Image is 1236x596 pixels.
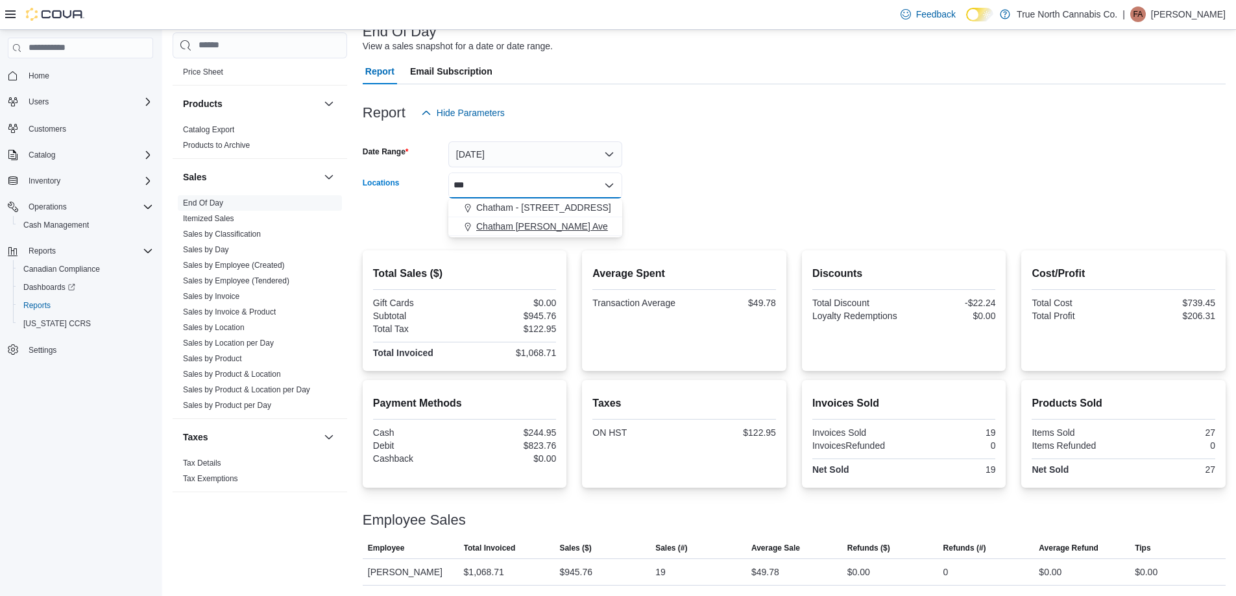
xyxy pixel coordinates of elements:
h2: Discounts [812,266,996,281]
a: Sales by Employee (Created) [183,261,285,270]
a: Reports [18,298,56,313]
span: End Of Day [183,198,223,208]
div: $739.45 [1126,298,1215,308]
div: $945.76 [467,311,556,321]
button: Chatham [PERSON_NAME] Ave [448,217,622,236]
h3: Sales [183,171,207,184]
span: Sales by Classification [183,229,261,239]
span: Products to Archive [183,140,250,150]
h2: Total Sales ($) [373,266,557,281]
div: Sales [173,195,347,418]
button: Inventory [3,172,158,190]
img: Cova [26,8,84,21]
button: Users [23,94,54,110]
div: Total Profit [1032,311,1121,321]
span: Hide Parameters [437,106,505,119]
button: Taxes [321,429,337,445]
h3: Taxes [183,431,208,444]
a: Settings [23,342,62,358]
div: Cashback [373,453,462,464]
a: Sales by Product per Day [183,401,271,410]
h3: Employee Sales [363,512,466,528]
button: Sales [321,169,337,185]
span: Sales (#) [655,543,687,553]
span: Sales by Product & Location per Day [183,385,310,395]
button: Users [3,93,158,111]
h2: Average Spent [592,266,776,281]
div: 27 [1126,427,1215,438]
p: True North Cannabis Co. [1017,6,1117,22]
button: Reports [13,296,158,315]
a: [US_STATE] CCRS [18,316,96,331]
span: Catalog Export [183,125,234,135]
a: Dashboards [18,280,80,295]
span: Dark Mode [966,21,967,22]
span: Itemized Sales [183,213,234,224]
input: Dark Mode [966,8,993,21]
span: Home [23,67,153,84]
strong: Net Sold [812,464,849,475]
div: $945.76 [559,564,592,580]
div: 0 [1126,440,1215,451]
span: Cash Management [18,217,153,233]
span: Chatham - [STREET_ADDRESS] [476,201,611,214]
span: Settings [23,342,153,358]
span: Employee [368,543,405,553]
span: Sales by Day [183,244,229,255]
span: Average Refund [1039,543,1098,553]
button: Products [183,97,319,110]
span: Cash Management [23,220,89,230]
div: Total Tax [373,324,462,334]
div: $1,068.71 [467,348,556,358]
span: Catalog [29,150,55,160]
span: Sales by Location [183,322,245,333]
div: Choose from the following options [448,198,622,236]
a: Tax Exemptions [183,474,238,483]
div: $122.95 [687,427,776,438]
button: Taxes [183,431,319,444]
span: Customers [23,120,153,136]
button: [DATE] [448,141,622,167]
span: Feedback [916,8,956,21]
div: 19 [906,464,995,475]
div: 0 [943,564,949,580]
button: Inventory [23,173,66,189]
button: Operations [23,199,72,215]
a: Sales by Location per Day [183,339,274,348]
strong: Total Invoiced [373,348,433,358]
div: $0.00 [906,311,995,321]
span: Users [23,94,153,110]
a: Sales by Product & Location per Day [183,385,310,394]
div: Pricing [173,64,347,85]
h3: Products [183,97,223,110]
a: Home [23,68,55,84]
button: Settings [3,340,158,359]
div: Total Cost [1032,298,1121,308]
span: Dashboards [23,282,75,292]
div: Taxes [173,455,347,492]
div: Loyalty Redemptions [812,311,901,321]
span: Reports [23,300,51,311]
h2: Invoices Sold [812,396,996,411]
a: Canadian Compliance [18,261,105,277]
p: [PERSON_NAME] [1151,6,1226,22]
span: FA [1133,6,1143,22]
a: Tax Details [183,459,221,468]
span: Sales by Invoice [183,291,239,302]
span: Report [365,58,394,84]
div: 27 [1126,464,1215,475]
button: Operations [3,198,158,216]
a: Feedback [895,1,961,27]
button: Close list of options [604,180,614,191]
div: $49.78 [751,564,779,580]
div: ON HST [592,427,681,438]
label: Locations [363,178,400,188]
span: Price Sheet [183,67,223,77]
div: $823.76 [467,440,556,451]
span: Sales ($) [559,543,591,553]
button: Reports [23,243,61,259]
a: Sales by Location [183,323,245,332]
span: Sales by Product & Location [183,369,281,379]
a: End Of Day [183,198,223,208]
a: Products to Archive [183,141,250,150]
